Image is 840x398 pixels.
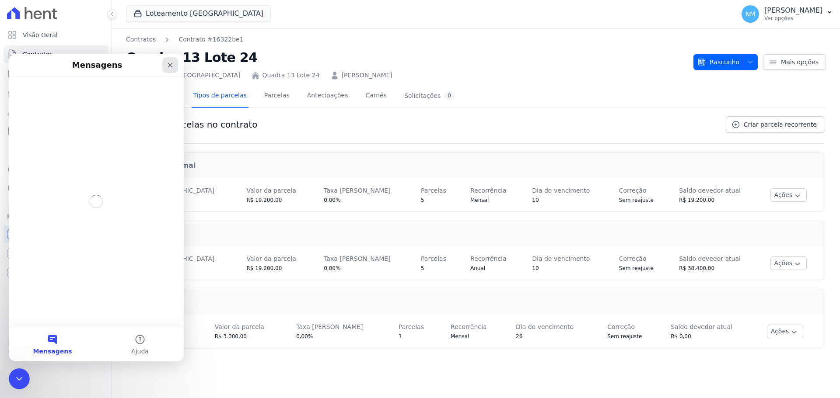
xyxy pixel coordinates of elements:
span: Recorrência [470,255,507,262]
span: Correção [619,187,647,194]
nav: Breadcrumb [126,35,686,44]
p: [PERSON_NAME] [764,6,822,15]
span: Sem reajuste [607,333,642,339]
span: Sem reajuste [619,197,654,203]
h2: Sinal [136,297,816,307]
button: Rascunho [693,54,758,70]
span: 0,00% [296,333,313,339]
a: Crédito [3,161,108,178]
div: Solicitações [404,92,455,100]
a: Recebíveis [3,225,108,243]
span: Criar parcela recorrente [744,120,817,129]
span: Saldo devedor atual [679,187,741,194]
span: 5 [421,197,424,203]
a: Negativação [3,180,108,197]
span: Correção [619,255,647,262]
span: Dia do vencimento [532,187,590,194]
a: Contrato #16322be1 [178,35,243,44]
span: R$ 3.000,00 [215,333,247,339]
span: Valor da parcela [246,187,296,194]
span: Valor da parcela [246,255,296,262]
h2: Intercalada [136,228,816,239]
a: Contratos [126,35,156,44]
span: R$ 38.400,00 [679,265,714,271]
span: Saldo devedor atual [679,255,741,262]
span: Dia do vencimento [532,255,590,262]
span: Visão Geral [23,31,58,39]
a: Conta Hent [3,245,108,262]
a: Carnês [364,85,388,108]
span: Anual [470,265,485,271]
span: Mensagens [24,294,63,301]
div: 0 [444,92,455,100]
button: NM [PERSON_NAME] Ver opções [735,2,840,26]
div: Plataformas [7,211,105,222]
span: R$ 19.200,00 [246,265,282,271]
span: Parcelas [421,255,446,262]
a: Contratos [3,45,108,63]
span: Taxa [PERSON_NAME] [296,323,363,330]
span: Mensal [470,197,489,203]
button: Loteamento [GEOGRAPHIC_DATA] [126,5,271,22]
span: 5 [421,265,424,271]
h1: Tipos de parcelas no contrato [128,119,257,130]
iframe: Intercom live chat [9,368,30,389]
span: Ajuda [122,294,140,301]
span: Mensal [451,333,469,339]
a: Transferências [3,142,108,159]
a: Quadra 13 Lote 24 [262,71,320,80]
a: Parcelas [3,65,108,82]
button: Ações [770,256,807,270]
span: Recorrência [451,323,487,330]
span: Taxa [PERSON_NAME] [324,255,390,262]
span: 10 [532,265,539,271]
nav: Breadcrumb [126,35,244,44]
span: Recorrência [470,187,507,194]
span: 26 [516,333,522,339]
a: Solicitações0 [402,85,456,108]
span: R$ 19.200,00 [246,197,282,203]
span: Saldo devedor atual [671,323,732,330]
h2: Quadra 13 Lote 24 [126,48,686,67]
span: Taxa [PERSON_NAME] [324,187,390,194]
span: 0,00% [324,265,340,271]
span: Dia do vencimento [516,323,574,330]
a: Mais opções [763,54,826,70]
h2: Parcela Normal [136,160,816,171]
a: Parcelas [262,85,291,108]
iframe: Intercom live chat [9,54,184,361]
button: Ações [770,188,807,202]
a: Clientes [3,103,108,121]
span: Parcelas [421,187,446,194]
a: Criar parcela recorrente [726,116,824,133]
span: 10 [532,197,539,203]
span: R$ 19.200,00 [679,197,714,203]
span: 0,00% [324,197,340,203]
span: Valor da parcela [215,323,264,330]
span: Mais opções [781,58,819,66]
span: NM [745,11,756,17]
span: Rascunho [697,54,739,70]
span: Correção [607,323,635,330]
p: Ver opções [764,15,822,22]
a: [PERSON_NAME] [342,71,392,80]
a: Minha Carteira [3,122,108,140]
span: Parcelas [399,323,424,330]
a: Antecipações [305,85,350,108]
span: Sem reajuste [619,265,654,271]
a: Tipos de parcelas [192,85,248,108]
button: Ajuda [87,273,175,308]
a: Visão Geral [3,26,108,44]
a: Lotes [3,84,108,101]
button: Ações [767,325,804,338]
span: R$ 0,00 [671,333,691,339]
span: Contratos [23,50,52,59]
span: 1 [399,333,402,339]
